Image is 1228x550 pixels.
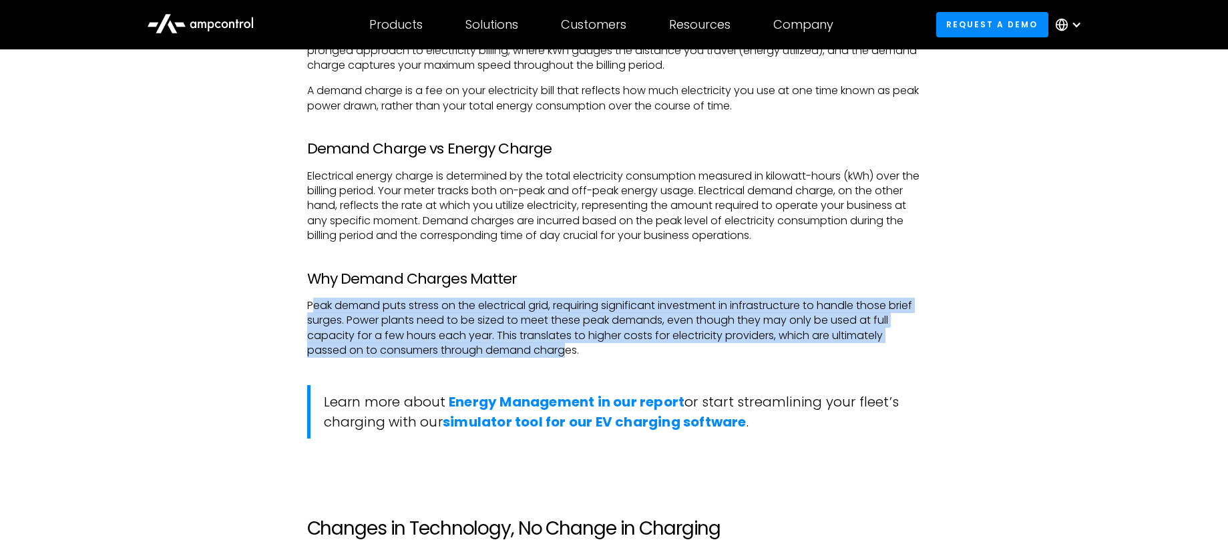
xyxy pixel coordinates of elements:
[669,17,731,32] div: Resources
[465,17,518,32] div: Solutions
[773,17,833,32] div: Company
[307,517,922,540] h2: Changes in Technology, No Change in Charging
[369,17,423,32] div: Products
[449,392,684,411] a: Energy Management in our report
[936,12,1048,37] a: Request a demo
[307,83,922,113] p: A demand charge is a fee on your electricity bill that reflects how much electricity you use at o...
[307,465,922,480] p: ‍
[307,169,922,244] p: Electrical energy charge is determined by the total electricity consumption measured in kilowatt-...
[561,17,626,32] div: Customers
[307,270,922,288] h3: Why Demand Charges Matter
[307,28,922,73] p: An electrical demand charge concentrates on a different aspect: your highest power usage. Picture...
[443,412,747,431] a: simulator tool for our EV charging software
[307,385,922,439] blockquote: Learn more about or start streamlining your fleet’s charging with our .
[307,140,922,158] h3: Demand Charge vs Energy Charge
[307,298,922,358] p: Peak demand puts stress on the electrical grid, requiring significant investment in infrastructur...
